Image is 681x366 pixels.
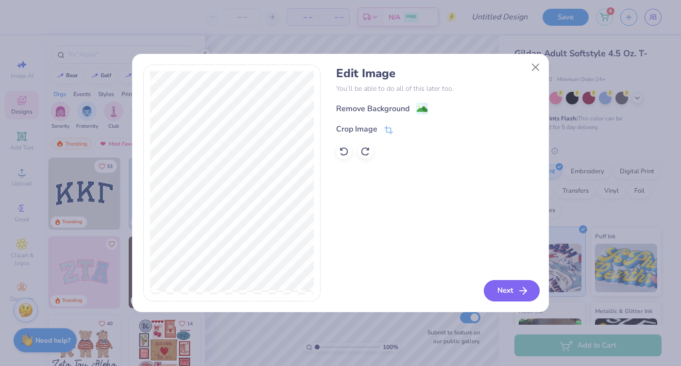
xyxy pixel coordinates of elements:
p: You’ll be able to do all of this later too. [336,83,538,94]
button: Next [484,280,540,301]
button: Close [527,58,545,76]
div: Remove Background [336,103,409,115]
h4: Edit Image [336,67,538,81]
div: Crop Image [336,123,377,135]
